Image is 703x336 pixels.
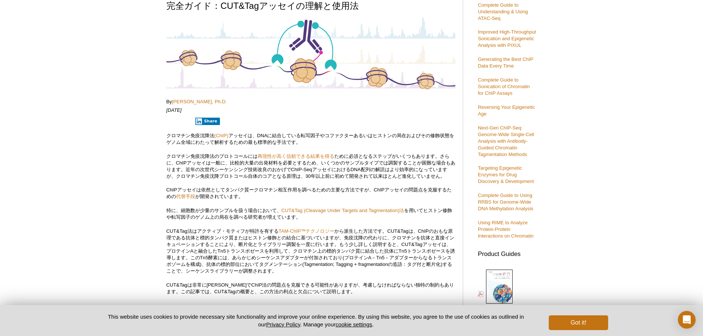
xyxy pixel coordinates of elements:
[279,228,335,234] a: TAM-ChIP™テクノロジー
[214,133,228,138] a: (ChIP)
[166,187,455,200] p: ChIPアッセイは依然としてタンパク質ークロマチン相互作用を調べるための主要な方法ですが、ChIPアッセイの問題点を克服するための が開発されています。
[478,56,533,69] a: Generating the Best ChIP Data Every Time
[335,321,372,328] button: cookie settings
[166,117,190,125] iframe: X Post Button
[478,269,528,319] a: Epigenetics Products& Services
[195,118,220,125] button: Share
[166,153,455,180] p: クロマチン免疫沈降法のプロトコールには ために必須となるステップがいくつもあります。さらに、ChIPアッセイは一般に、比較的大量の出発材料を必要とするため、いくつかのサンプルタイプでは調製するこ...
[678,311,696,329] div: Open Intercom Messenger
[166,1,455,12] h1: 完全ガイド：CUT&Tagアッセイの理解と使用法
[478,77,530,96] a: Complete Guide to Sonication of Chromatin for ChIP Assays
[478,165,534,184] a: Targeting Epigenetic Enzymes for Drug Discovery & Development
[172,99,227,104] a: [PERSON_NAME], Ph.D.
[166,207,455,221] p: 特に、細胞数が少量のサンプルを扱う場合において、 を用いてヒストン修飾や転写因子のゲノム上の局在を調べる研究者が増えています。
[478,29,536,48] a: Improved High-Throughput Sonication and Epigenetic Analysis with PIXUL
[95,313,537,328] p: This website uses cookies to provide necessary site functionality and improve your online experie...
[478,104,535,117] a: Reversing Your Epigenetic Age
[166,98,455,105] p: By
[166,132,455,146] p: クロマチン免疫沈降法 アッセイは、DNAに結合している転写因子やコファクターあるいはヒストンの局在およびその修飾状態をゲノム全域にわたって解析するための最も標準的な手法です。
[478,125,534,157] a: Next-Gen ChIP-Seq: Genome-Wide Single-Cell Analysis with Antibody-Guided Chromatin Tagmentation M...
[478,193,533,211] a: Complete Guide to Using RRBS for Genome-Wide DNA Methylation Analysis
[166,107,182,113] em: [DATE]
[166,228,455,274] p: CUT&Tag法はアクティブ・モティフが特許を有する から派生した方法です。CUT&Tagは、ChIPのおもな原理である抗体と標的タンパク質またはヒストン修飾との結合に基づいていますが、免疫沈降...
[176,194,195,199] a: 代替手段
[478,247,537,257] h3: Product Guides
[258,153,334,159] a: 再現性が高く信頼できる結果を得る
[549,315,608,330] button: Got it!
[478,2,528,21] a: Complete Guide to Understanding & Using ATAC-Seq
[282,208,404,213] a: CUT&Tag (Cleavage Under Targets and Tagmentation)法
[166,16,455,90] img: Antibody-Based Tagmentation Notes
[486,270,513,304] img: Epi_brochure_140604_cover_web_70x200
[478,220,534,239] a: Using RIME to Analyze Protein-Protein Interactions on Chromatin
[166,282,455,295] p: CUT&Tagは非常に[PERSON_NAME]でChIP法の問題点を克服できる可能性がありますが、考慮しなければならない独特の制約もあります。この記事では、CUT&Tagの概要と、この方法の利...
[266,321,300,328] a: Privacy Policy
